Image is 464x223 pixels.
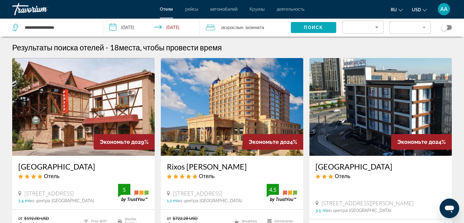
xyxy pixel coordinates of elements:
a: [GEOGRAPHIC_DATA] [18,162,149,171]
img: trustyou-badge.svg [118,184,149,202]
span: Экономьте до [397,139,435,145]
a: Rixos [PERSON_NAME] [167,162,297,171]
button: Filter [390,21,431,34]
span: из центра [GEOGRAPHIC_DATA] [178,198,242,203]
span: Экономьте до [249,139,287,145]
span: ru [391,7,397,12]
a: Travorium [12,1,73,17]
span: USD [412,7,421,12]
span: из центра [GEOGRAPHIC_DATA] [327,208,391,213]
span: Поиск [304,25,323,30]
div: 5 star Hotel [167,173,297,179]
img: Hotel image [309,58,452,156]
del: $192.00 USD [24,216,49,221]
h1: Результаты поиска отелей [12,43,104,52]
a: Круизы [250,7,264,12]
img: Hotel image [12,58,155,156]
iframe: Кнопка запуска окна обмена сообщениями [440,199,459,218]
span: места, чтобы провести время [119,43,222,52]
span: - [106,43,108,52]
span: 3.5 mi [315,208,327,213]
a: автомобилей [210,7,237,12]
button: Check-in date: Nov 1, 2025 Check-out date: Nov 5, 2025 [103,18,200,37]
div: 29% [94,134,155,150]
a: рейсы [185,7,198,12]
div: 4.5 [267,186,279,193]
div: 3 star Hotel [315,173,446,179]
a: [GEOGRAPHIC_DATA] [315,162,446,171]
button: User Menu [436,3,452,16]
del: $722.28 USD [173,216,198,221]
span: Взрослые [223,25,243,30]
span: от [18,216,23,221]
span: 2.4 mi [18,198,30,203]
a: Отели [160,7,173,12]
span: [STREET_ADDRESS] [24,190,74,197]
img: Hotel image [161,58,303,156]
div: 24% [391,134,452,150]
span: [STREET_ADDRESS] [173,190,222,197]
span: 2 [221,23,243,32]
span: Экономьте до [100,139,138,145]
h2: 18 [110,43,222,52]
span: 1.2 mi [167,198,178,203]
a: деятельность [277,7,304,12]
span: от [167,216,171,221]
span: , 1 [243,23,264,32]
span: из центра [GEOGRAPHIC_DATA] [30,198,94,203]
span: Отель [44,173,59,179]
div: 5 [118,186,130,193]
span: Отель [335,173,350,179]
img: trustyou-badge.svg [267,184,297,202]
span: [STREET_ADDRESS][PERSON_NAME] [322,200,413,207]
span: Отель [199,173,214,179]
div: 24% [243,134,303,150]
button: Toggle map [437,25,452,30]
button: Change language [391,5,403,14]
span: Комната [247,25,264,30]
div: 4 star Hotel [18,173,149,179]
mat-select: Sort by [347,24,378,31]
button: Travelers: 2 adults, 0 children [200,18,291,37]
button: Change currency [412,5,427,14]
span: AA [440,6,448,12]
button: Поиск [291,22,336,33]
